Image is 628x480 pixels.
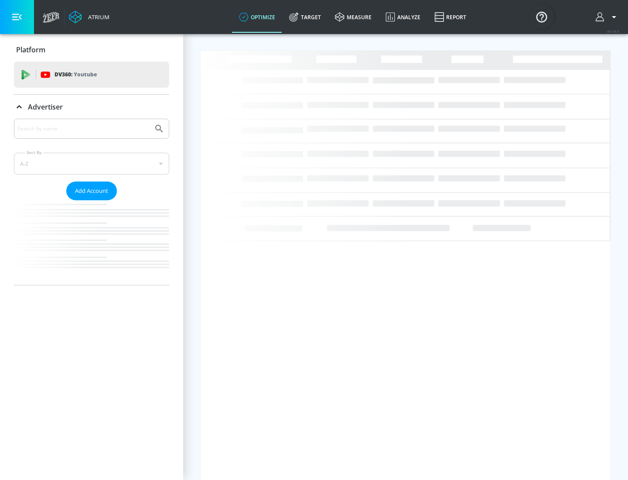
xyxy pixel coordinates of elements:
[328,1,379,33] a: measure
[14,62,169,88] div: DV360: Youtube
[427,1,473,33] a: Report
[75,186,108,196] span: Add Account
[14,95,169,119] div: Advertiser
[14,200,169,285] nav: list of Advertiser
[69,10,109,24] a: Atrium
[66,182,117,200] button: Add Account
[232,1,282,33] a: optimize
[379,1,427,33] a: Analyze
[14,38,169,62] div: Platform
[17,123,150,134] input: Search by name
[282,1,328,33] a: Target
[55,70,97,79] p: DV360:
[14,119,169,285] div: Advertiser
[85,13,109,21] div: Atrium
[16,45,45,55] p: Platform
[14,153,169,175] div: A-Z
[607,29,619,34] span: v 4.19.0
[28,102,63,112] p: Advertiser
[25,150,44,155] label: Sort By
[74,70,97,79] p: Youtube
[529,4,554,29] button: Open Resource Center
